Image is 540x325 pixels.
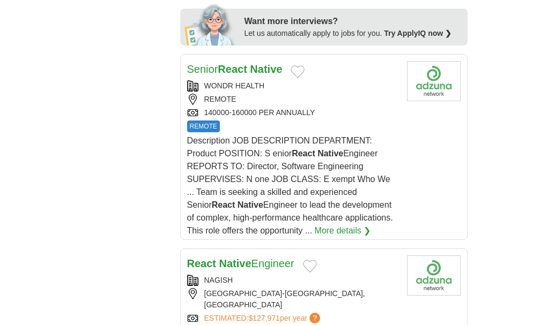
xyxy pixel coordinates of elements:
[407,61,461,101] img: Company logo
[187,107,398,118] div: 140000-160000 PER ANNUALLY
[204,313,323,324] a: ESTIMATED:$127,971per year?
[248,314,279,322] span: $127,971
[187,63,283,75] a: SeniorReact Native
[238,200,263,209] strong: Native
[407,255,461,296] img: Company logo
[250,63,282,75] strong: Native
[187,136,393,235] span: Description JOB DESCRIPTION DEPARTMENT: Product POSITION: S enior Engineer REPORTS TO: Director, ...
[218,63,247,75] strong: React
[187,120,220,132] span: REMOTE
[303,260,317,273] button: Add to favorite jobs
[219,258,251,269] strong: Native
[187,288,398,311] div: [GEOGRAPHIC_DATA]-[GEOGRAPHIC_DATA], [GEOGRAPHIC_DATA]
[212,200,235,209] strong: React
[384,29,452,37] a: Try ApplyIQ now ❯
[187,94,398,105] div: REMOTE
[187,80,398,92] div: WONDR HEALTH
[315,224,371,237] a: More details ❯
[245,15,461,28] div: Want more interviews?
[187,275,398,286] div: NAGISH
[292,149,315,158] strong: React
[187,258,294,269] a: React NativeEngineer
[291,65,305,78] button: Add to favorite jobs
[187,258,216,269] strong: React
[184,3,236,46] img: apply-iq-scientist.png
[245,28,461,39] div: Let us automatically apply to jobs for you.
[317,149,343,158] strong: Native
[309,313,320,323] span: ?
